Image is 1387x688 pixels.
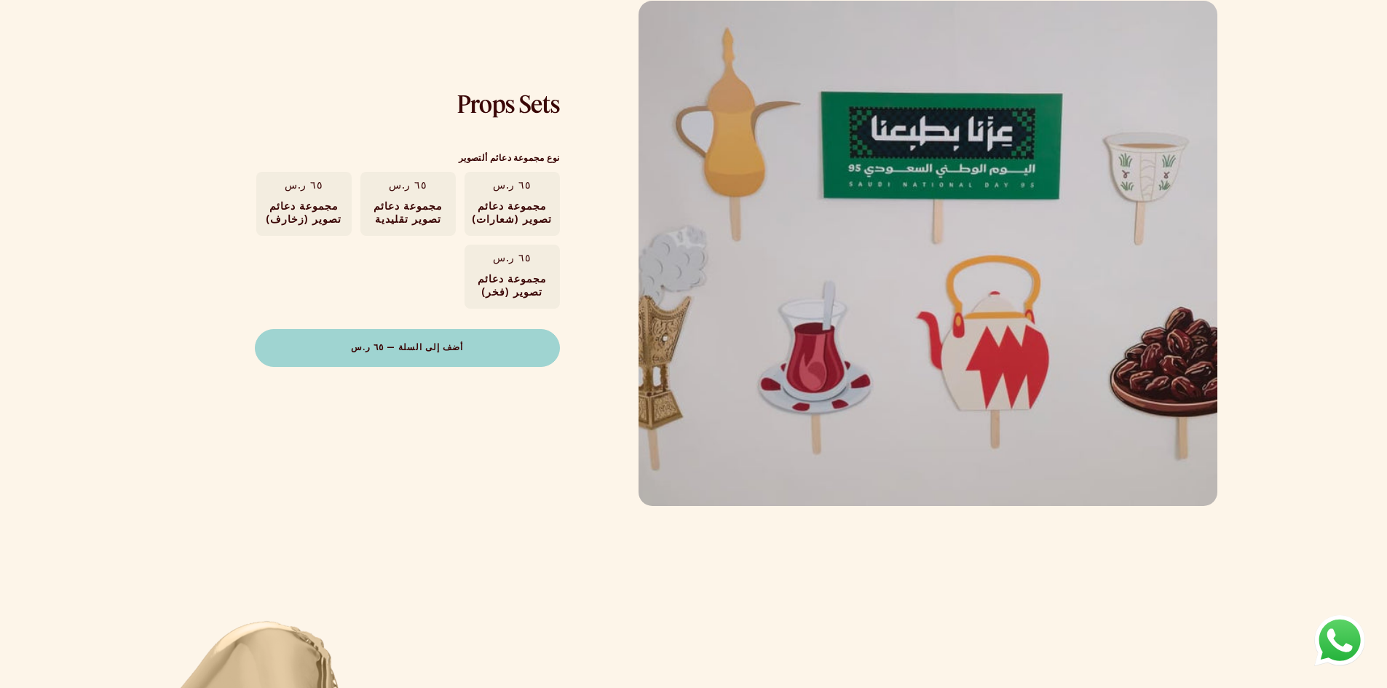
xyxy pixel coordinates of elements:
[256,92,560,116] h1: Props Sets
[465,201,560,227] span: مجموعة دعائم تصوير (شعارات)
[255,329,560,367] button: أضف إلى السلة — ٦٥ ر.س
[465,274,560,300] span: مجموعة دعائم تصوير (فخر)
[256,201,352,227] span: مجموعة دعائم تصوير (زخارف)
[493,253,532,265] span: ٦٥ ر.س
[493,181,532,192] span: ٦٥ ر.س
[360,201,456,227] span: مجموعة دعائم تصوير تقليدية
[389,181,427,192] span: ٦٥ ر.س
[285,181,323,192] span: ٦٥ ر.س
[256,145,560,172] legend: نوع مجموعة دعائم ألتصوير
[351,344,463,352] span: أضف إلى السلة — ٦٥ ر.س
